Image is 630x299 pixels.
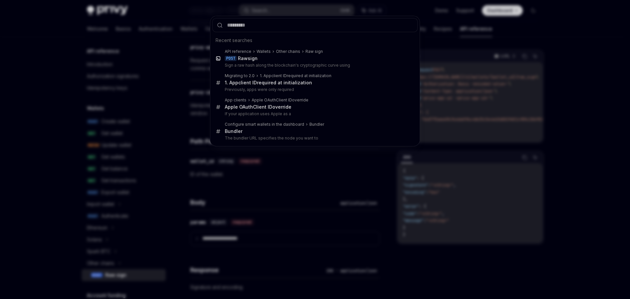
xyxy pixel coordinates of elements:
div: POST [225,56,237,61]
div: 1. App required at initialization [225,80,312,86]
p: If your application uses Apple as a [225,111,404,117]
div: Configure smart wallets in the dashboard [225,122,304,127]
b: Bundle [309,122,323,127]
div: Migrating to 2.0 [225,73,255,78]
p: Sign a raw hash along the blockchain's cryptographic curve using [225,63,404,68]
b: Bundle [225,128,241,134]
div: Raw [238,55,258,61]
div: API reference [225,49,251,54]
p: Previously, apps were only required [225,87,404,92]
div: 1. App required at initialization [260,73,331,78]
span: Recent searches [216,37,252,44]
div: r [309,122,324,127]
div: r [225,128,242,134]
b: Client ID [276,97,292,102]
div: Other chains [276,49,300,54]
b: client ID [238,80,257,85]
div: App clients [225,97,246,103]
b: client ID [271,73,287,78]
div: Apple OAuth override [225,104,291,110]
p: The bundler URL specifies the node you want to [225,136,404,141]
div: Wallets [257,49,271,54]
div: Apple OAuth override [252,97,308,103]
div: Raw sign [305,49,323,54]
b: Client ID [253,104,272,110]
b: sign [248,55,258,61]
